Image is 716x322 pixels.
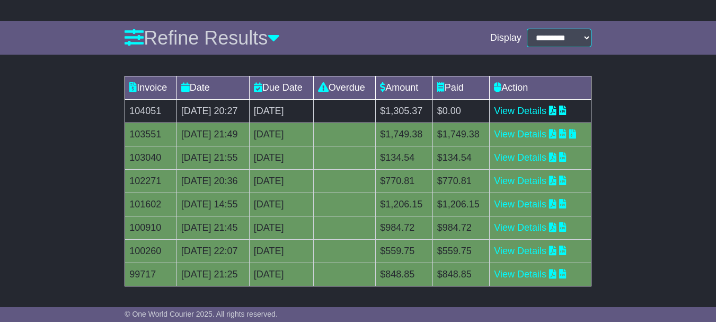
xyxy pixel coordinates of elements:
[432,193,490,216] td: $1,206.15
[176,193,249,216] td: [DATE] 14:55
[176,76,249,100] td: Date
[376,263,433,286] td: $848.85
[125,27,280,49] a: Refine Results
[176,123,249,146] td: [DATE] 21:49
[249,146,313,170] td: [DATE]
[432,76,490,100] td: Paid
[490,32,521,44] span: Display
[432,170,490,193] td: $770.81
[376,216,433,240] td: $984.72
[249,100,313,123] td: [DATE]
[494,246,546,256] a: View Details
[432,123,490,146] td: $1,749.38
[176,240,249,263] td: [DATE] 22:07
[249,263,313,286] td: [DATE]
[176,146,249,170] td: [DATE] 21:55
[376,100,433,123] td: $1,305.37
[176,263,249,286] td: [DATE] 21:25
[494,222,546,233] a: View Details
[490,76,591,100] td: Action
[376,146,433,170] td: $134.54
[494,176,546,186] a: View Details
[376,123,433,146] td: $1,749.38
[125,193,177,216] td: 101602
[125,240,177,263] td: 100260
[494,106,546,116] a: View Details
[432,263,490,286] td: $848.85
[249,193,313,216] td: [DATE]
[494,129,546,140] a: View Details
[125,100,177,123] td: 104051
[494,152,546,163] a: View Details
[176,100,249,123] td: [DATE] 20:27
[125,146,177,170] td: 103040
[432,100,490,123] td: $0.00
[125,310,278,318] span: © One World Courier 2025. All rights reserved.
[494,199,546,210] a: View Details
[125,216,177,240] td: 100910
[176,216,249,240] td: [DATE] 21:45
[494,269,546,280] a: View Details
[249,76,313,100] td: Due Date
[376,76,433,100] td: Amount
[125,123,177,146] td: 103551
[432,240,490,263] td: $559.75
[376,240,433,263] td: $559.75
[125,170,177,193] td: 102271
[249,170,313,193] td: [DATE]
[125,76,177,100] td: Invoice
[432,146,490,170] td: $134.54
[249,240,313,263] td: [DATE]
[376,170,433,193] td: $770.81
[432,216,490,240] td: $984.72
[249,123,313,146] td: [DATE]
[249,216,313,240] td: [DATE]
[313,76,376,100] td: Overdue
[125,263,177,286] td: 99717
[176,170,249,193] td: [DATE] 20:36
[376,193,433,216] td: $1,206.15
